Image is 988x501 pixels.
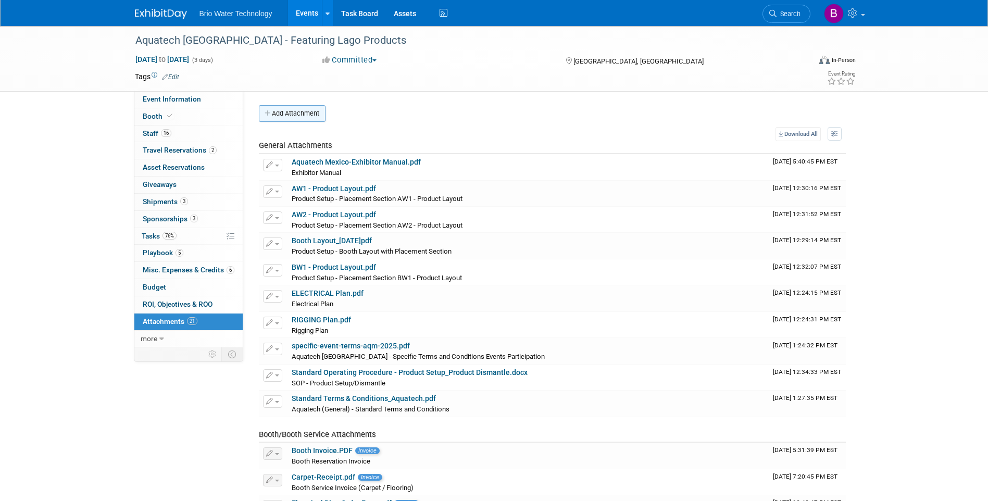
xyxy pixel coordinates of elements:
td: Upload Timestamp [769,391,846,417]
td: Toggle Event Tabs [221,347,243,361]
span: Rigging Plan [292,327,328,334]
span: Shipments [143,197,188,206]
span: (3 days) [191,57,213,64]
span: Booth/Booth Service Attachments [259,430,376,439]
a: Booth [134,108,243,125]
a: Tasks76% [134,228,243,245]
span: Exhibitor Manual [292,169,341,177]
span: 5 [176,249,183,257]
span: ROI, Objectives & ROO [143,300,212,308]
td: Upload Timestamp [769,443,846,469]
button: Add Attachment [259,105,326,122]
a: Misc. Expenses & Credits6 [134,262,243,279]
span: Travel Reservations [143,146,217,154]
span: to [157,55,167,64]
a: Carpet-Receipt.pdf [292,473,355,481]
a: RIGGING Plan.pdf [292,316,351,324]
span: Brio Water Technology [199,9,272,18]
a: Attachments21 [134,314,243,330]
span: Upload Timestamp [773,289,841,296]
span: [GEOGRAPHIC_DATA], [GEOGRAPHIC_DATA] [573,57,704,65]
span: Upload Timestamp [773,394,837,402]
td: Tags [135,71,179,82]
a: specific-event-terms-aqm-2025.pdf [292,342,410,350]
span: General Attachments [259,141,332,150]
span: more [141,334,157,343]
a: Search [762,5,810,23]
span: Upload Timestamp [773,210,841,218]
span: Product Setup - Booth Layout with Placement Section [292,247,452,255]
td: Personalize Event Tab Strip [204,347,222,361]
td: Upload Timestamp [769,365,846,391]
span: Booth [143,112,174,120]
a: Asset Reservations [134,159,243,176]
span: Product Setup - Placement Section AW2 - Product Layout [292,221,462,229]
td: Upload Timestamp [769,154,846,180]
span: Upload Timestamp [773,473,837,480]
span: Sponsorships [143,215,198,223]
span: Upload Timestamp [773,446,837,454]
td: Upload Timestamp [769,285,846,311]
span: Event Information [143,95,201,103]
td: Upload Timestamp [769,259,846,285]
a: Aquatech Mexico-Exhibitor Manual.pdf [292,158,421,166]
span: 16 [161,129,171,137]
td: Upload Timestamp [769,338,846,364]
a: more [134,331,243,347]
span: Budget [143,283,166,291]
span: Upload Timestamp [773,236,841,244]
a: Edit [162,73,179,81]
span: Upload Timestamp [773,316,841,323]
a: AW2 - Product Layout.pdf [292,210,376,219]
span: Invoice [358,474,382,481]
a: Shipments3 [134,194,243,210]
span: Booth Service Invoice (Carpet / Flooring) [292,484,414,492]
div: In-Person [831,56,856,64]
a: Sponsorships3 [134,211,243,228]
a: Standard Terms & Conditions_Aquatech.pdf [292,394,436,403]
img: Brandye Gahagan [824,4,844,23]
span: Attachments [143,317,197,325]
span: Aquatech (General) - Standard Terms and Conditions [292,405,449,413]
span: Upload Timestamp [773,368,841,375]
span: Playbook [143,248,183,257]
span: Tasks [142,232,177,240]
td: Upload Timestamp [769,312,846,338]
span: 3 [190,215,198,222]
div: Event Format [749,54,856,70]
a: Travel Reservations2 [134,142,243,159]
a: ELECTRICAL Plan.pdf [292,289,364,297]
span: 76% [162,232,177,240]
span: 21 [187,317,197,325]
span: Giveaways [143,180,177,189]
a: Standard Operating Procedure - Product Setup_Product Dismantle.docx [292,368,528,377]
span: Electrical Plan [292,300,333,308]
a: Budget [134,279,243,296]
span: Product Setup - Placement Section BW1 - Product Layout [292,274,462,282]
img: Format-Inperson.png [819,56,830,64]
i: Booth reservation complete [167,113,172,119]
a: Giveaways [134,177,243,193]
td: Upload Timestamp [769,233,846,259]
span: Invoice [355,447,380,454]
a: Event Information [134,91,243,108]
a: Booth Invoice.PDF [292,446,353,455]
span: Search [777,10,801,18]
span: Upload Timestamp [773,342,837,349]
span: Upload Timestamp [773,158,837,165]
span: SOP - Product Setup/Dismantle [292,379,385,387]
div: Event Rating [827,71,855,77]
span: Staff [143,129,171,137]
div: Aquatech [GEOGRAPHIC_DATA] - Featuring Lago Products [132,31,795,50]
span: 3 [180,197,188,205]
span: 2 [209,146,217,154]
span: Product Setup - Placement Section AW1 - Product Layout [292,195,462,203]
span: Booth Reservation Invoice [292,457,370,465]
img: ExhibitDay [135,9,187,19]
a: Staff16 [134,126,243,142]
a: Booth Layout_[DATE]pdf [292,236,372,245]
span: 6 [227,266,234,274]
a: AW1 - Product Layout.pdf [292,184,376,193]
td: Upload Timestamp [769,469,846,495]
span: Misc. Expenses & Credits [143,266,234,274]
